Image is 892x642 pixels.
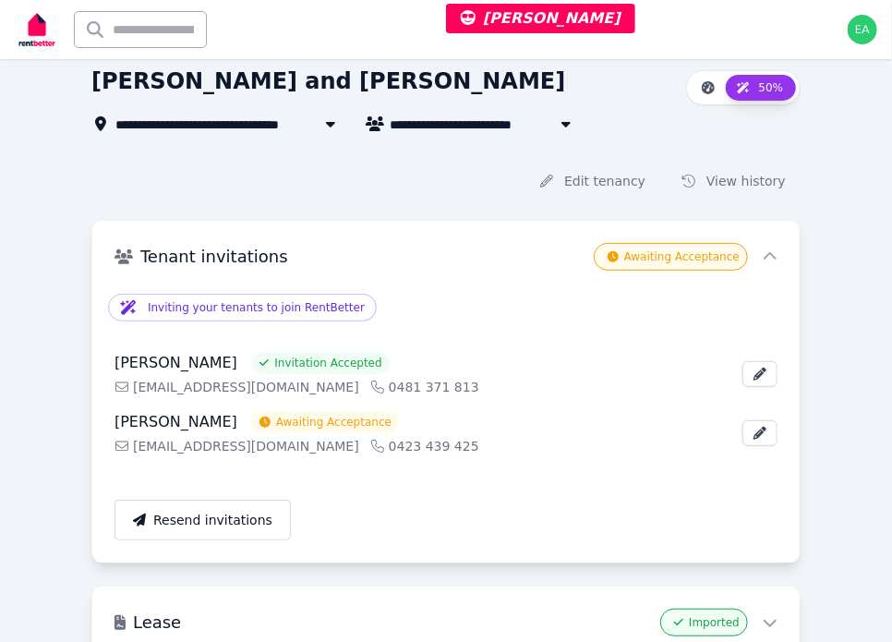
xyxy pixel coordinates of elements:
img: RentBetter [15,6,59,53]
h1: [PERSON_NAME] and [PERSON_NAME] [91,67,565,96]
span: 50 % [757,80,785,95]
h3: Lease [133,610,653,636]
button: Resend invitations [115,500,291,540]
a: [EMAIL_ADDRESS][DOMAIN_NAME] [115,437,359,455]
span: Imported [689,615,740,630]
span: Invitation Accepted [274,356,381,370]
h3: Tenant invitations [140,244,586,270]
img: earl@rentbetter.com.au [848,15,877,44]
button: 50% [726,75,796,101]
button: Edit tenancy [525,164,660,198]
p: [PERSON_NAME] [115,411,237,433]
button: View history [668,164,801,198]
a: 0481 371 813 [370,378,479,396]
span: Awaiting Acceptance [624,249,740,264]
div: Inviting your tenants to join RentBetter [108,294,784,321]
p: Inviting your tenants to join RentBetter [148,300,365,315]
span: [PERSON_NAME] [461,9,621,27]
a: 0423 439 425 [370,437,479,455]
p: [PERSON_NAME] [115,352,237,374]
span: Awaiting Acceptance [276,415,392,430]
a: [EMAIL_ADDRESS][DOMAIN_NAME] [115,378,359,396]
